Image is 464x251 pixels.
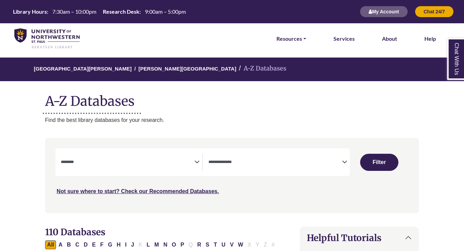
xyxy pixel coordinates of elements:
a: Help [424,34,436,43]
span: 9:00am – 5:00pm [145,8,186,15]
textarea: Search [208,160,342,165]
span: 7:30am – 10:00pm [52,8,96,15]
button: Filter Results H [114,240,123,249]
nav: breadcrumb [45,58,419,81]
img: library_home [14,28,80,49]
th: Research Desk: [100,8,141,15]
button: Filter Results M [152,240,161,249]
a: [PERSON_NAME][GEOGRAPHIC_DATA] [138,65,236,72]
a: Hours Today [10,8,189,16]
button: Filter Results E [90,240,98,249]
button: Filter Results A [56,240,65,249]
button: Submit for Search Results [360,154,398,171]
th: Library Hours: [10,8,49,15]
div: Alpha-list to filter by first letter of database name [45,241,277,247]
button: Filter Results V [228,240,236,249]
table: Hours Today [10,8,189,14]
a: [GEOGRAPHIC_DATA][PERSON_NAME] [34,65,132,72]
span: 110 Databases [45,226,105,238]
button: Filter Results S [204,240,211,249]
button: Filter Results L [145,240,152,249]
a: Services [333,34,355,43]
button: Filter Results J [129,240,136,249]
textarea: Search [61,160,194,165]
button: Helpful Tutorials [300,227,419,249]
button: Filter Results B [65,240,73,249]
button: Chat 24/7 [415,6,454,17]
button: My Account [360,6,408,17]
button: Filter Results C [73,240,81,249]
button: Filter Results D [82,240,90,249]
a: Resources [276,34,306,43]
button: Filter Results I [123,240,128,249]
nav: Search filters [45,138,419,213]
button: Filter Results U [219,240,228,249]
a: My Account [360,9,408,14]
button: Filter Results G [106,240,114,249]
li: A-Z Databases [236,64,286,74]
button: Filter Results F [98,240,106,249]
a: Chat 24/7 [415,9,454,14]
button: Filter Results T [212,240,219,249]
a: About [382,34,397,43]
h1: A-Z Databases [45,88,419,109]
button: Filter Results N [161,240,169,249]
button: All [45,240,56,249]
button: Filter Results P [178,240,186,249]
button: Filter Results O [170,240,178,249]
button: Filter Results W [236,240,245,249]
p: Find the best library databases for your research. [45,116,419,125]
button: Filter Results R [195,240,203,249]
a: Not sure where to start? Check our Recommended Databases. [57,188,219,194]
